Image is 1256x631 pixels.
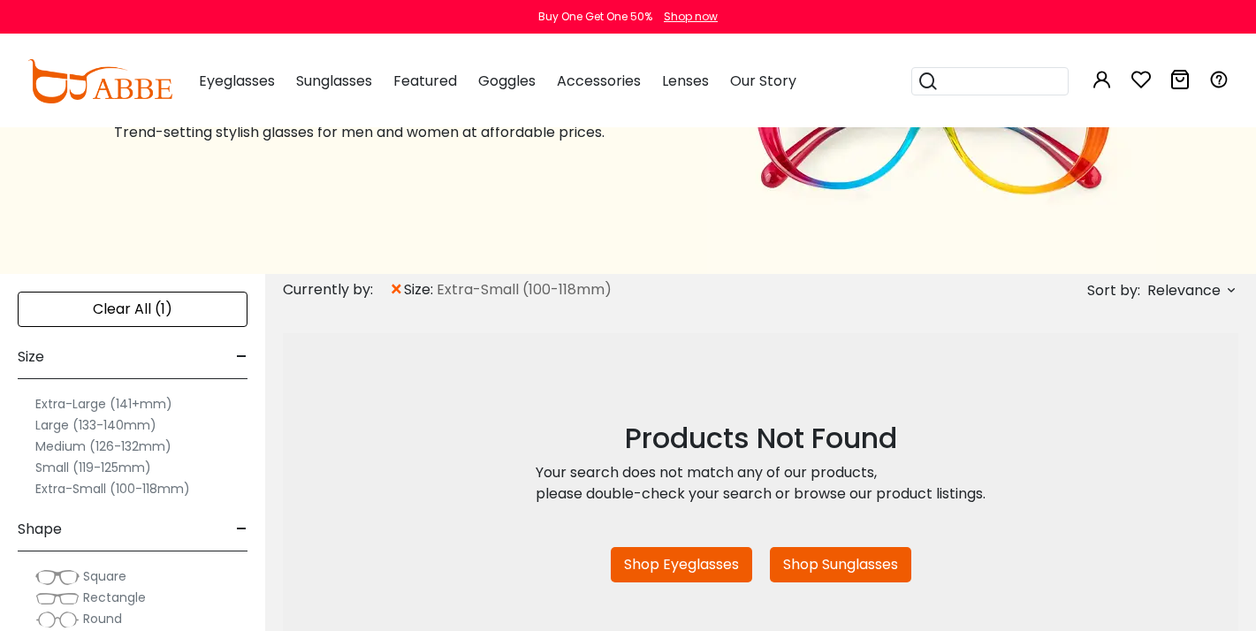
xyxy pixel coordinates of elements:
a: Shop now [655,9,718,24]
span: Sunglasses [296,71,372,91]
span: Relevance [1147,275,1221,307]
span: Eyeglasses [199,71,275,91]
span: - [236,336,247,378]
img: Round.png [35,611,80,628]
label: Extra-Small (100-118mm) [35,478,190,499]
div: please double-check your search or browse our product listings. [536,483,986,505]
img: Square.png [35,568,80,586]
div: Currently by: [283,274,389,306]
label: Medium (126-132mm) [35,436,171,457]
label: Small (119-125mm) [35,457,151,478]
span: × [389,274,404,306]
h2: Products Not Found [536,422,986,455]
div: Shop now [664,9,718,25]
label: Extra-Large (141+mm) [35,393,172,414]
img: Rectangle.png [35,589,80,607]
span: Sort by: [1087,280,1140,300]
span: Lenses [662,71,709,91]
span: - [236,508,247,551]
label: Large (133-140mm) [35,414,156,436]
img: abbeglasses.com [27,59,172,103]
p: Trend-setting stylish glasses for men and women at affordable prices. [114,122,663,143]
span: Square [83,567,126,585]
span: Accessories [557,71,641,91]
span: Round [83,610,122,627]
span: Extra-Small (100-118mm) [437,279,612,300]
span: Size [18,336,44,378]
span: Shape [18,508,62,551]
span: Rectangle [83,589,146,606]
span: Featured [393,71,457,91]
a: Shop Eyeglasses [611,547,752,582]
div: Your search does not match any of our products, [536,462,986,483]
div: Buy One Get One 50% [538,9,652,25]
span: Goggles [478,71,536,91]
span: Our Story [730,71,796,91]
a: Shop Sunglasses [770,547,911,582]
div: Clear All (1) [18,292,247,327]
span: size: [404,279,437,300]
